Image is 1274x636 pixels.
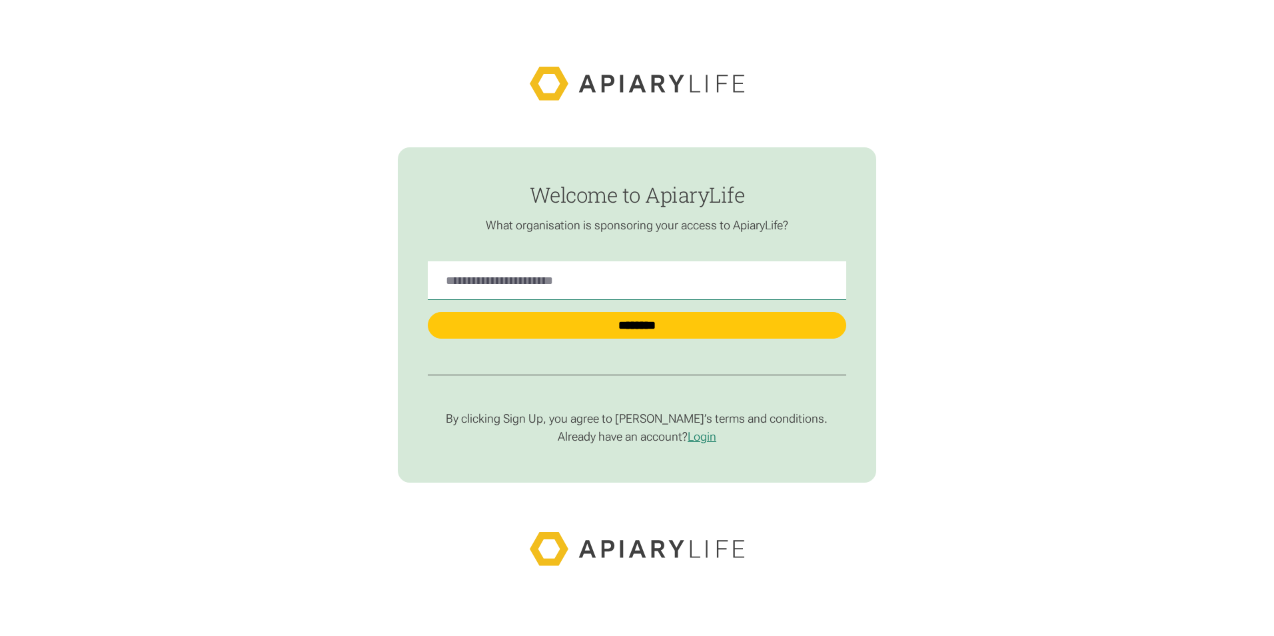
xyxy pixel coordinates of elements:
p: Already have an account? [428,429,846,444]
form: find-employer [398,147,876,483]
p: What organisation is sponsoring your access to ApiaryLife? [428,218,846,233]
p: By clicking Sign Up, you agree to [PERSON_NAME]’s terms and conditions. [428,411,846,426]
h1: Welcome to ApiaryLife [428,183,846,207]
a: Login [688,429,716,443]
